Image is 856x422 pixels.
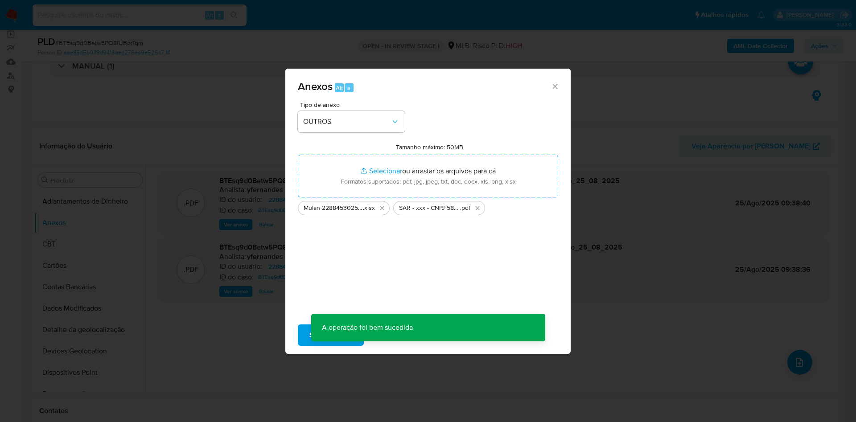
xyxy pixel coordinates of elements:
span: Mulan 2288453025_2025_08_25_07_29_40 [304,204,363,213]
span: SAR - xxx - CNPJ 58758496000147 - TIMAMBOTE VARIEDADES LTDA [399,204,460,213]
span: Cancelar [379,325,408,345]
button: Excluir Mulan 2288453025_2025_08_25_07_29_40.xlsx [377,203,387,213]
button: Fechar [551,82,559,90]
span: .pdf [460,204,470,213]
ul: Arquivos selecionados [298,197,558,215]
span: a [347,84,350,92]
span: Tipo de anexo [300,102,407,108]
span: Anexos [298,78,333,94]
span: .xlsx [363,204,375,213]
button: Excluir SAR - xxx - CNPJ 58758496000147 - TIMAMBOTE VARIEDADES LTDA.pdf [472,203,483,213]
label: Tamanho máximo: 50MB [396,143,463,151]
button: Subir arquivo [298,324,364,346]
span: OUTROS [303,117,391,126]
button: OUTROS [298,111,405,132]
span: Alt [336,84,343,92]
p: A operação foi bem sucedida [311,314,424,341]
span: Subir arquivo [309,325,352,345]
